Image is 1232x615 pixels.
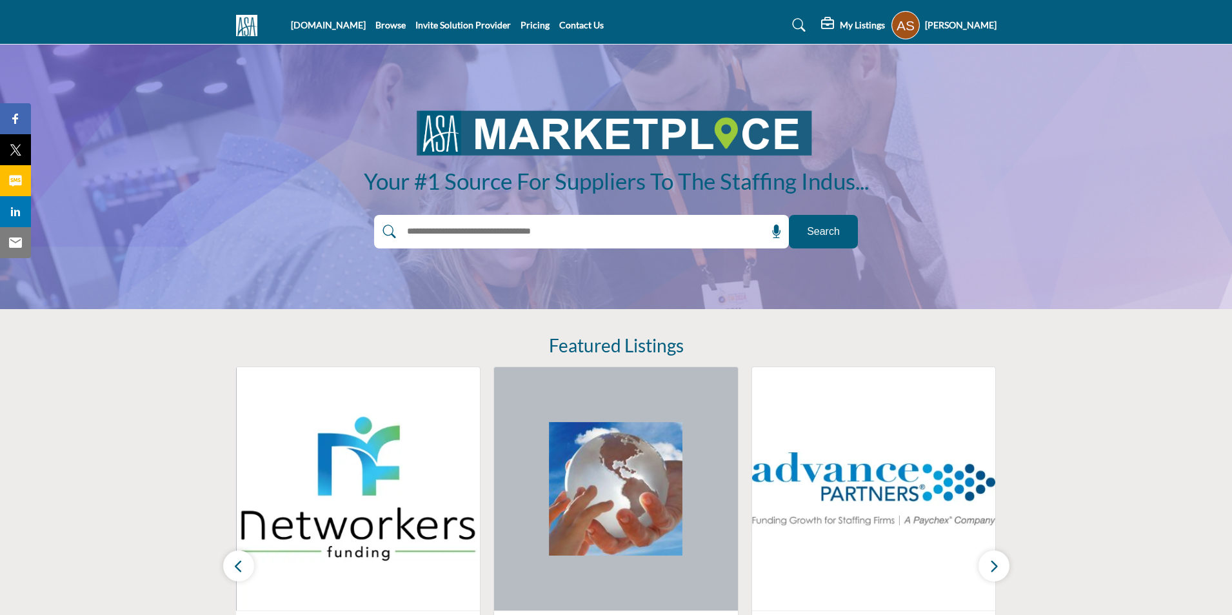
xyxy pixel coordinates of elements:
[891,11,920,39] button: Show hide supplier dropdown
[549,335,684,357] h2: Featured Listings
[789,215,858,248] button: Search
[236,367,480,610] img: Networkers Funding LLC
[375,19,406,30] a: Browse
[807,224,840,239] span: Search
[413,105,819,159] img: image
[521,19,550,30] a: Pricing
[494,367,738,610] img: World Wide Specialty, A Division of Philadelphia Insurance Companies
[821,17,885,33] div: My Listings
[364,166,869,196] h1: Your #1 Source for Suppliers to the Staffing Industry
[291,19,366,30] a: [DOMAIN_NAME]
[236,15,264,36] img: Site Logo
[415,19,511,30] a: Invite Solution Provider
[925,19,997,32] h5: [PERSON_NAME]
[752,367,996,610] img: Advance Partners
[559,19,604,30] a: Contact Us
[840,19,885,31] h5: My Listings
[780,15,814,35] a: Search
